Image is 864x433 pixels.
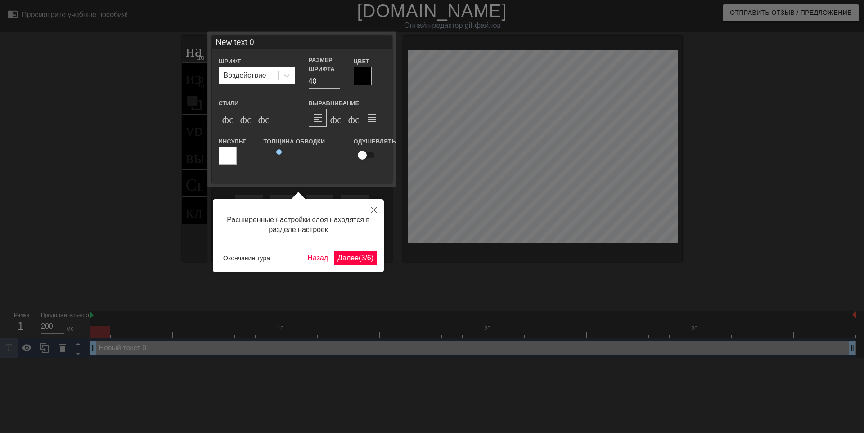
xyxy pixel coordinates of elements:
[337,254,359,262] ya-tr-span: Далее
[220,251,274,265] button: Окончание тура
[364,199,384,220] button: Закрыть
[304,251,332,265] button: Назад
[359,254,361,262] ya-tr-span: (
[307,254,328,262] ya-tr-span: Назад
[334,251,377,265] button: Далее
[367,254,371,262] ya-tr-span: 6
[361,254,365,262] ya-tr-span: 3
[365,254,367,262] ya-tr-span: /
[227,216,370,233] ya-tr-span: Расширенные настройки слоя находятся в разделе настроек
[371,254,373,262] ya-tr-span: )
